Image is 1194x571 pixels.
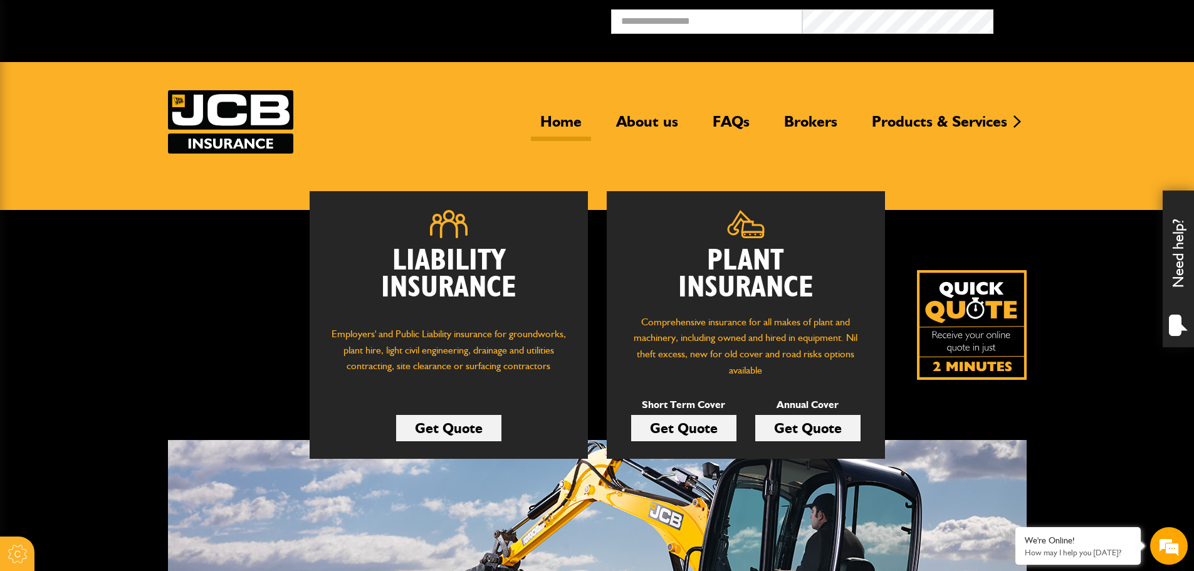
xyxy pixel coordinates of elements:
a: Get Quote [755,415,861,441]
h2: Plant Insurance [626,248,866,301]
a: Brokers [775,112,847,141]
p: Short Term Cover [631,397,736,413]
p: Employers' and Public Liability insurance for groundworks, plant hire, light civil engineering, d... [328,326,569,386]
a: FAQs [703,112,759,141]
img: Quick Quote [917,270,1027,380]
a: Products & Services [862,112,1017,141]
a: JCB Insurance Services [168,90,293,154]
button: Broker Login [993,9,1185,29]
a: Get Quote [631,415,736,441]
a: Home [531,112,591,141]
a: Get Quote [396,415,501,441]
a: About us [607,112,688,141]
p: Annual Cover [755,397,861,413]
p: How may I help you today? [1025,548,1131,557]
h2: Liability Insurance [328,248,569,314]
div: We're Online! [1025,535,1131,546]
div: Need help? [1163,191,1194,347]
p: Comprehensive insurance for all makes of plant and machinery, including owned and hired in equipm... [626,314,866,378]
a: Get your insurance quote isn just 2-minutes [917,270,1027,380]
img: JCB Insurance Services logo [168,90,293,154]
